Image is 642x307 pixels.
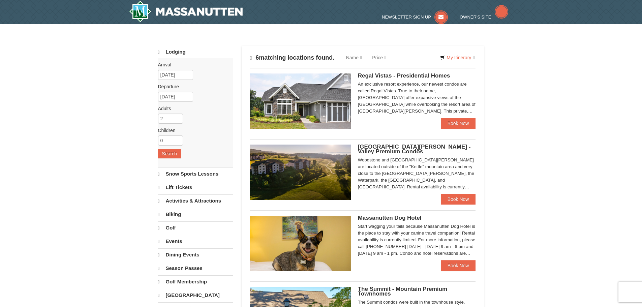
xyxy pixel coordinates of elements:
[158,194,233,207] a: Activities & Attractions
[358,72,450,79] span: Regal Vistas - Presidential Homes
[358,223,476,257] div: Start wagging your tails because Massanutten Dog Hotel is the place to stay with your canine trav...
[250,73,351,129] img: 19218991-1-902409a9.jpg
[358,144,471,155] span: [GEOGRAPHIC_DATA][PERSON_NAME] - Valley Premium Condos
[358,286,447,297] span: The Summit - Mountain Premium Townhomes
[158,275,233,288] a: Golf Membership
[341,51,367,64] a: Name
[158,149,181,158] button: Search
[158,46,233,58] a: Lodging
[158,262,233,275] a: Season Passes
[129,1,243,22] a: Massanutten Resort
[460,14,491,20] span: Owner's Site
[250,216,351,271] img: 27428181-5-81c892a3.jpg
[441,194,476,205] a: Book Now
[158,235,233,248] a: Events
[158,289,233,302] a: [GEOGRAPHIC_DATA]
[158,248,233,261] a: Dining Events
[250,145,351,200] img: 19219041-4-ec11c166.jpg
[129,1,243,22] img: Massanutten Resort Logo
[436,53,479,63] a: My Itinerary
[441,118,476,129] a: Book Now
[460,14,508,20] a: Owner's Site
[158,61,228,68] label: Arrival
[382,14,448,20] a: Newsletter Sign Up
[158,208,233,221] a: Biking
[358,157,476,190] div: Woodstone and [GEOGRAPHIC_DATA][PERSON_NAME] are located outside of the "Kettle" mountain area an...
[441,260,476,271] a: Book Now
[158,83,228,90] label: Departure
[158,181,233,194] a: Lift Tickets
[158,127,228,134] label: Children
[367,51,391,64] a: Price
[382,14,431,20] span: Newsletter Sign Up
[158,105,228,112] label: Adults
[358,81,476,115] div: An exclusive resort experience, our newest condos are called Regal Vistas. True to their name, [G...
[358,215,422,221] span: Massanutten Dog Hotel
[158,167,233,180] a: Snow Sports Lessons
[158,221,233,234] a: Golf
